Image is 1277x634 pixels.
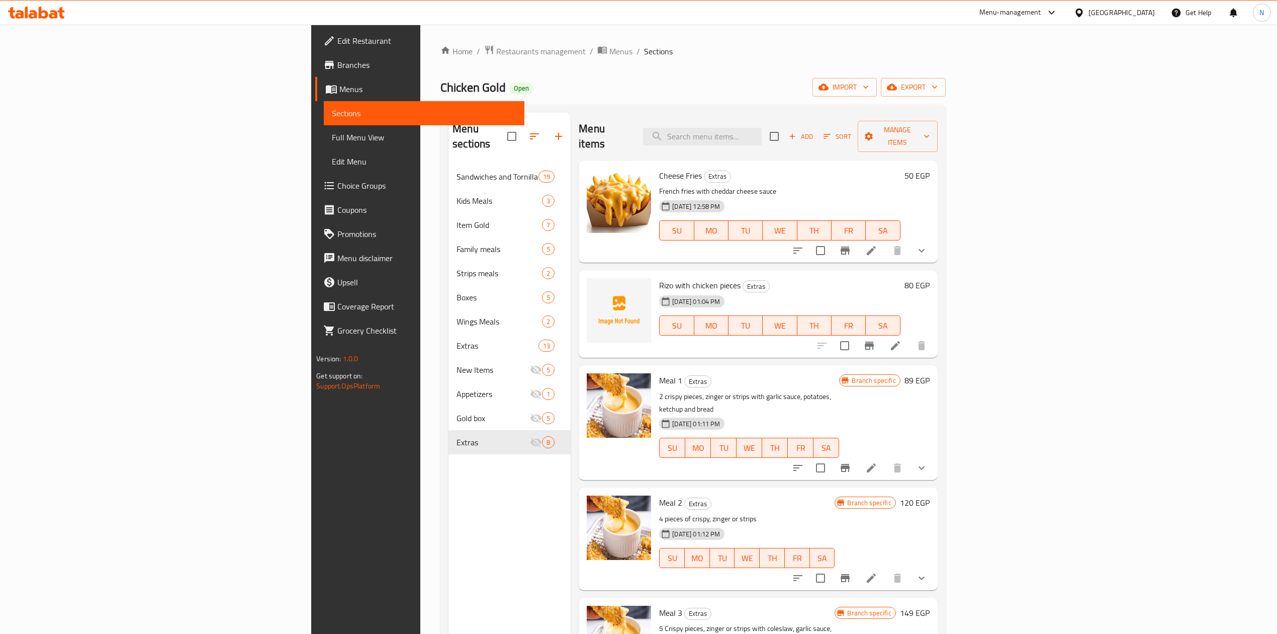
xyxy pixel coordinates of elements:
[821,129,854,144] button: Sort
[457,219,542,231] div: Item Gold
[337,325,516,337] span: Grocery Checklist
[659,438,685,458] button: SU
[337,228,516,240] span: Promotions
[579,121,631,151] h2: Menu items
[832,220,866,241] button: FR
[870,319,896,333] span: SA
[764,551,781,566] span: TH
[689,551,706,566] span: MO
[787,131,814,142] span: Add
[885,239,909,263] button: delete
[789,551,806,566] span: FR
[792,441,809,455] span: FR
[644,45,673,57] span: Sections
[448,285,571,309] div: Boxes5
[786,239,810,263] button: sort-choices
[979,7,1041,19] div: Menu-management
[834,335,855,356] span: Select to update
[315,174,524,198] a: Choice Groups
[668,297,724,306] span: [DATE] 01:04 PM
[315,29,524,53] a: Edit Restaurant
[836,319,862,333] span: FR
[684,375,711,387] div: Extras
[659,185,900,198] p: French fries with cheddar cheese sauce
[889,340,901,352] a: Edit menu item
[858,121,938,152] button: Manage items
[337,180,516,192] span: Choice Groups
[587,373,651,438] img: Meal 1
[714,551,731,566] span: TU
[865,572,877,584] a: Edit menu item
[797,220,832,241] button: TH
[542,196,554,206] span: 3
[900,496,930,510] h6: 120 EGP
[542,245,554,254] span: 5
[698,319,724,333] span: MO
[457,315,542,328] span: Wings Meals
[448,165,571,189] div: Sandwiches and Tornilla Sandwich19
[542,388,555,400] div: items
[885,456,909,480] button: delete
[786,456,810,480] button: sort-choices
[448,161,571,458] nav: Menu sections
[904,373,930,387] h6: 89 EGP
[685,438,711,458] button: MO
[762,438,788,458] button: TH
[833,239,857,263] button: Branch-specific-item
[737,438,762,458] button: WE
[685,498,711,510] span: Extras
[810,548,835,568] button: SA
[457,364,530,376] div: New Items
[785,129,817,144] button: Add
[817,441,835,455] span: SA
[909,239,934,263] button: show more
[542,219,555,231] div: items
[542,243,555,255] div: items
[457,436,530,448] span: Extras
[337,276,516,288] span: Upsell
[735,548,760,568] button: WE
[843,498,895,508] span: Branch specific
[715,441,733,455] span: TU
[833,566,857,590] button: Branch-specific-item
[337,252,516,264] span: Menu disclaimer
[542,317,554,327] span: 2
[786,566,810,590] button: sort-choices
[733,319,759,333] span: TU
[760,548,785,568] button: TH
[820,81,869,94] span: import
[766,441,784,455] span: TH
[832,315,866,336] button: FR
[866,124,930,149] span: Manage items
[530,412,542,424] svg: Inactive section
[1088,7,1155,18] div: [GEOGRAPHIC_DATA]
[587,278,651,343] img: Rizo with chicken pieces
[916,572,928,584] svg: Show Choices
[739,551,756,566] span: WE
[440,45,946,58] nav: breadcrumb
[909,456,934,480] button: show more
[457,388,530,400] span: Appetizers
[315,270,524,294] a: Upsell
[315,53,524,77] a: Branches
[689,441,707,455] span: MO
[866,315,900,336] button: SA
[590,45,593,57] li: /
[448,406,571,430] div: Gold box5
[909,566,934,590] button: show more
[810,568,831,589] span: Select to update
[538,340,555,352] div: items
[448,358,571,382] div: New Items5
[539,172,554,182] span: 19
[889,81,938,94] span: export
[597,45,632,58] a: Menus
[538,171,555,183] div: items
[332,155,516,168] span: Edit Menu
[659,315,694,336] button: SU
[315,294,524,319] a: Coverage Report
[764,126,785,147] span: Select section
[848,376,899,385] span: Branch specific
[542,389,554,399] span: 1
[542,315,555,328] div: items
[767,223,793,238] span: WE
